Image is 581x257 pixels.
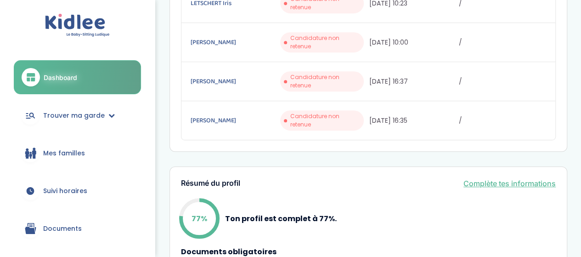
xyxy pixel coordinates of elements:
[459,77,546,86] span: /
[191,37,278,47] a: [PERSON_NAME]
[43,148,85,158] span: Mes familles
[369,116,457,126] span: [DATE] 16:35
[181,248,556,256] h4: Documents obligatoires
[463,178,556,189] a: Complète tes informations
[290,34,360,51] span: Candidature non retenue
[43,111,105,120] span: Trouver ma garde
[459,116,546,126] span: /
[192,213,207,224] p: 77%
[225,213,337,224] p: Ton profil est complet à 77%.
[191,76,278,86] a: [PERSON_NAME]
[14,60,141,94] a: Dashboard
[459,38,546,47] span: /
[181,179,240,188] h3: Résumé du profil
[14,212,141,245] a: Documents
[43,224,82,234] span: Documents
[369,38,457,47] span: [DATE] 10:00
[369,77,457,86] span: [DATE] 16:37
[14,99,141,132] a: Trouver ma garde
[43,186,87,196] span: Suivi horaires
[44,73,77,82] span: Dashboard
[14,137,141,170] a: Mes familles
[290,112,360,129] span: Candidature non retenue
[45,14,110,37] img: logo.svg
[290,73,360,90] span: Candidature non retenue
[191,115,278,126] a: [PERSON_NAME]
[14,174,141,207] a: Suivi horaires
